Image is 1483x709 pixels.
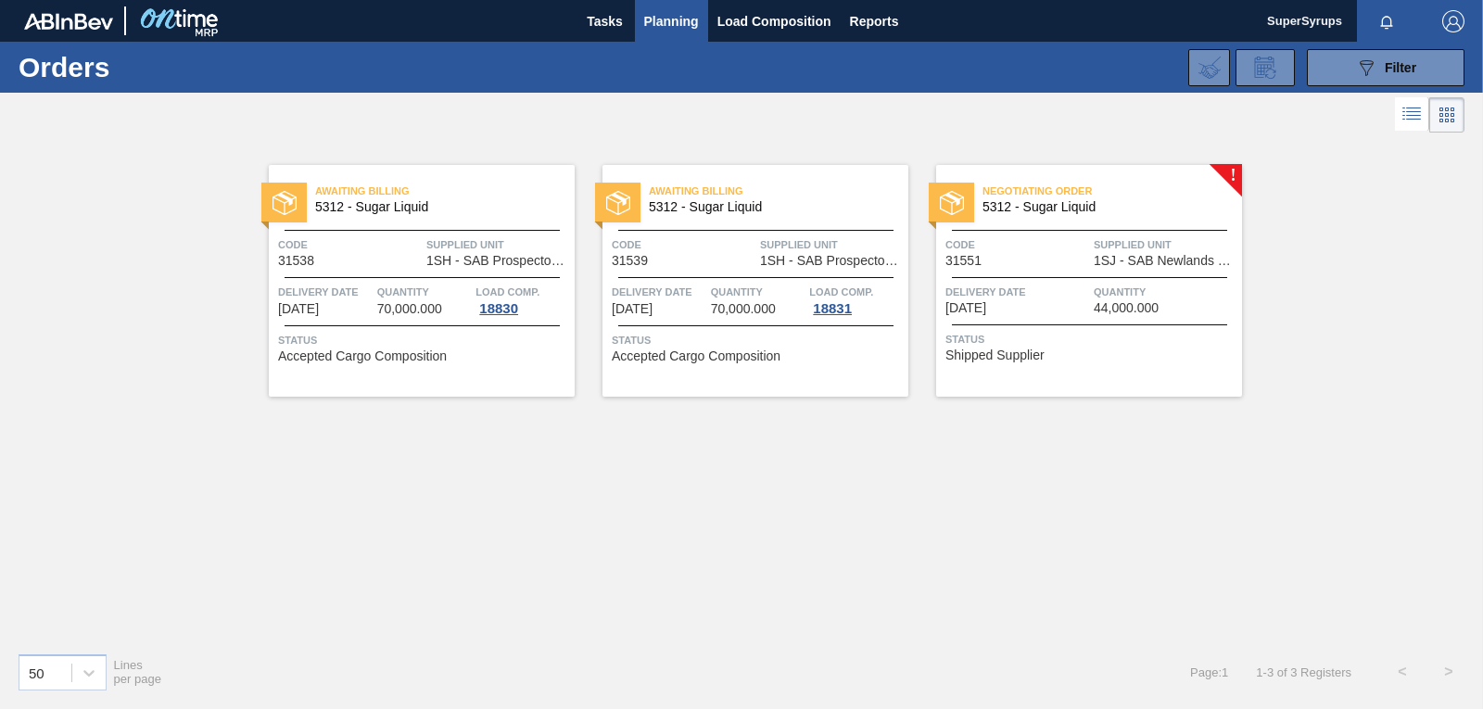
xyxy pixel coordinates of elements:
[809,283,873,301] span: Load Comp.
[945,254,982,268] span: 31551
[278,331,570,349] span: Status
[644,10,699,32] span: Planning
[278,254,314,268] span: 31538
[945,235,1089,254] span: Code
[1188,49,1230,86] div: Import Order Negotiation
[982,200,1227,214] span: 5312 - Sugar Liquid
[612,235,755,254] span: Code
[1426,649,1472,695] button: >
[850,10,899,32] span: Reports
[377,302,442,316] span: 70,000.000
[760,235,904,254] span: Supplied Unit
[278,302,319,316] span: 09/11/2025
[273,191,297,215] img: status
[1442,10,1464,32] img: Logout
[24,13,113,30] img: TNhmsLtSVTkK8tSr43FrP2fwEKptu5GPRR3wAAAABJRU5ErkJggg==
[809,283,904,316] a: Load Comp.18831
[982,182,1242,200] span: Negotiating Order
[475,301,522,316] div: 18830
[1190,665,1228,679] span: Page : 1
[315,200,560,214] span: 5312 - Sugar Liquid
[19,57,287,78] h1: Orders
[717,10,831,32] span: Load Composition
[585,10,626,32] span: Tasks
[1094,283,1237,301] span: Quantity
[945,330,1237,348] span: Status
[760,254,904,268] span: 1SH - SAB Prospecton Brewery
[1429,97,1464,133] div: Card Vision
[945,301,986,315] span: 09/11/2025
[1094,301,1159,315] span: 44,000.000
[475,283,570,316] a: Load Comp.18830
[940,191,964,215] img: status
[575,165,908,397] a: statusAwaiting Billing5312 - Sugar LiquidCode31539Supplied Unit1SH - SAB Prospecton BreweryDelive...
[426,254,570,268] span: 1SH - SAB Prospecton Brewery
[1256,665,1351,679] span: 1 - 3 of 3 Registers
[278,349,447,363] span: Accepted Cargo Composition
[1385,60,1416,75] span: Filter
[809,301,856,316] div: 18831
[1357,8,1416,34] button: Notifications
[612,349,780,363] span: Accepted Cargo Composition
[1379,649,1426,695] button: <
[711,283,805,301] span: Quantity
[908,165,1242,397] a: !statusNegotiating Order5312 - Sugar LiquidCode31551Supplied Unit1SJ - SAB Newlands BreweryDelive...
[475,283,539,301] span: Load Comp.
[649,200,894,214] span: 5312 - Sugar Liquid
[945,283,1089,301] span: Delivery Date
[315,182,575,200] span: Awaiting Billing
[612,283,706,301] span: Delivery Date
[612,254,648,268] span: 31539
[612,331,904,349] span: Status
[114,658,162,686] span: Lines per page
[612,302,653,316] span: 09/11/2025
[278,283,373,301] span: Delivery Date
[1307,49,1464,86] button: Filter
[1094,254,1237,268] span: 1SJ - SAB Newlands Brewery
[377,283,472,301] span: Quantity
[278,235,422,254] span: Code
[649,182,908,200] span: Awaiting Billing
[945,348,1045,362] span: Shipped Supplier
[1395,97,1429,133] div: List Vision
[426,235,570,254] span: Supplied Unit
[1236,49,1295,86] div: Order Review Request
[29,665,44,680] div: 50
[711,302,776,316] span: 70,000.000
[606,191,630,215] img: status
[241,165,575,397] a: statusAwaiting Billing5312 - Sugar LiquidCode31538Supplied Unit1SH - SAB Prospecton BreweryDelive...
[1094,235,1237,254] span: Supplied Unit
